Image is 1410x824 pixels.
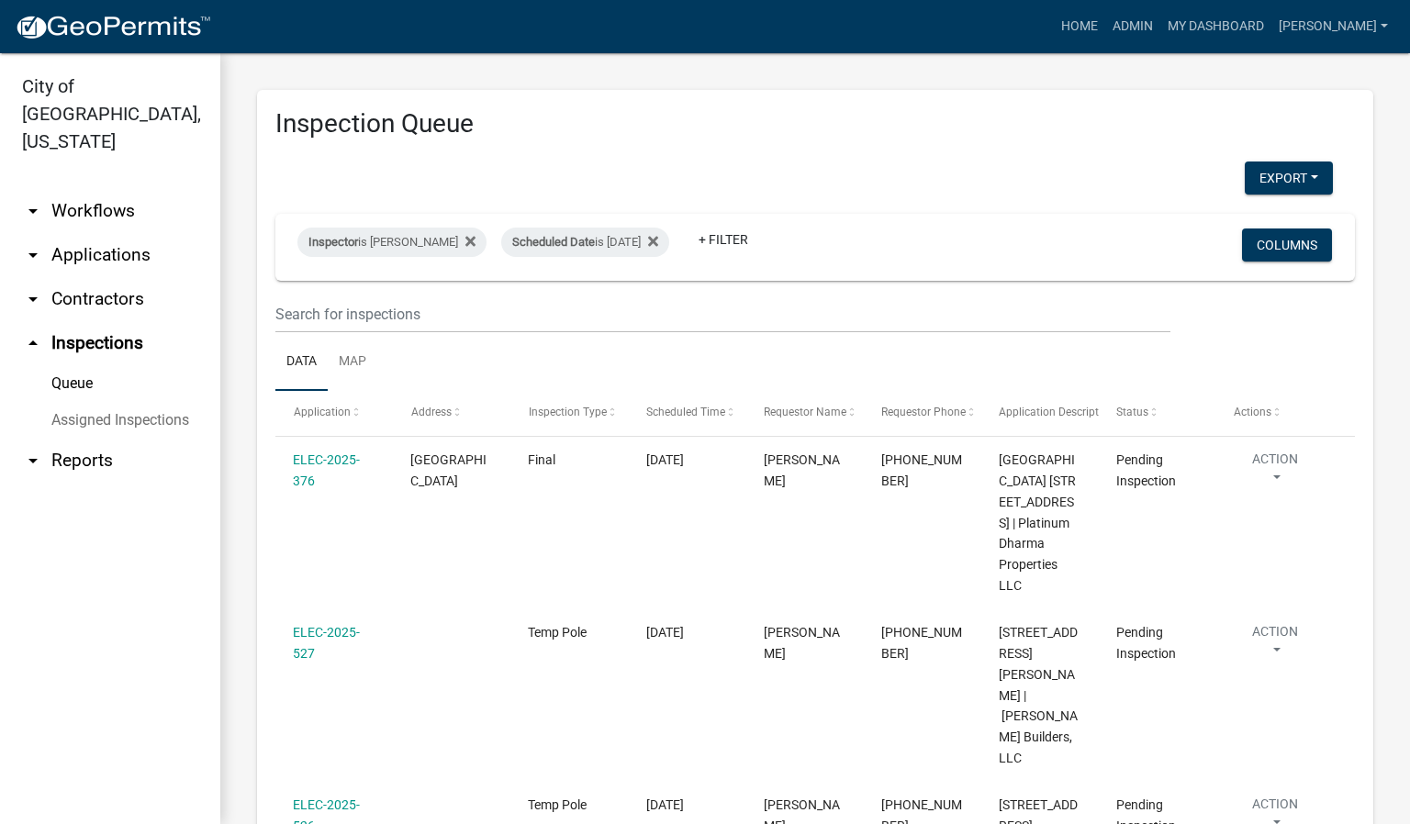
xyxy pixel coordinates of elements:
[764,625,840,661] span: William B Crist Jr
[22,450,44,472] i: arrow_drop_down
[881,625,962,661] span: 502 616-5598
[293,406,350,418] span: Application
[1116,406,1148,418] span: Status
[1116,625,1176,661] span: Pending Inspection
[410,406,451,418] span: Address
[1271,9,1395,44] a: [PERSON_NAME]
[999,406,1114,418] span: Application Description
[1242,228,1332,262] button: Columns
[1234,406,1271,418] span: Actions
[528,625,587,640] span: Temp Pole
[528,797,587,812] span: Temp Pole
[1216,391,1334,435] datatable-header-cell: Actions
[999,625,1078,765] span: 7986 Stacy Springs Blvd. | Steve Thieneman Builders, LLC
[293,625,360,661] a: ELEC-2025-527
[528,406,606,418] span: Inspection Type
[528,452,555,467] span: Final
[22,244,44,266] i: arrow_drop_down
[510,391,628,435] datatable-header-cell: Inspection Type
[881,452,962,488] span: 502-432-4598
[684,223,763,256] a: + Filter
[512,235,595,249] span: Scheduled Date
[981,391,1099,435] datatable-header-cell: Application Description
[22,332,44,354] i: arrow_drop_up
[501,228,669,257] div: is [DATE]
[745,391,863,435] datatable-header-cell: Requestor Name
[275,391,393,435] datatable-header-cell: Application
[646,795,729,816] div: [DATE]
[1099,391,1216,435] datatable-header-cell: Status
[410,452,487,488] span: 428 WATT STREET
[1234,622,1316,668] button: Action
[275,333,328,392] a: Data
[1160,9,1271,44] a: My Dashboard
[646,450,729,471] div: [DATE]
[1245,161,1333,195] button: Export
[628,391,745,435] datatable-header-cell: Scheduled Time
[1116,452,1176,488] span: Pending Inspection
[864,391,981,435] datatable-header-cell: Requestor Phone
[881,406,966,418] span: Requestor Phone
[1105,9,1160,44] a: Admin
[1234,450,1316,496] button: Action
[764,452,840,488] span: Harold Satterly
[275,108,1355,139] h3: Inspection Queue
[999,452,1076,593] span: 428 WATT STREET 426-428 Watt Street | Platinum Dharma Properties LLC
[22,200,44,222] i: arrow_drop_down
[764,406,846,418] span: Requestor Name
[308,235,358,249] span: Inspector
[646,406,725,418] span: Scheduled Time
[1054,9,1105,44] a: Home
[293,452,360,488] a: ELEC-2025-376
[22,288,44,310] i: arrow_drop_down
[393,391,510,435] datatable-header-cell: Address
[646,622,729,643] div: [DATE]
[275,295,1170,333] input: Search for inspections
[297,228,487,257] div: is [PERSON_NAME]
[328,333,377,392] a: Map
